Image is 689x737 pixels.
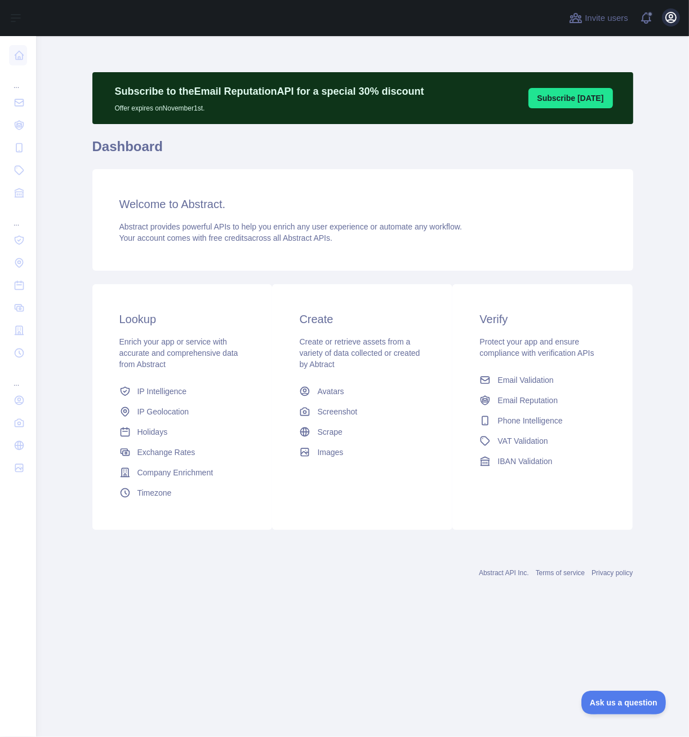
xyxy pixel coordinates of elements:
[317,386,344,397] span: Avatars
[497,374,553,386] span: Email Validation
[115,422,250,442] a: Holidays
[299,337,420,369] span: Create or retrieve assets from a variety of data collected or created by Abtract
[592,569,633,577] a: Privacy policy
[115,462,250,483] a: Company Enrichment
[115,83,424,99] p: Subscribe to the Email Reputation API for a special 30 % discount
[9,365,27,388] div: ...
[137,487,172,498] span: Timezone
[567,9,630,27] button: Invite users
[497,435,548,447] span: VAT Validation
[115,381,250,401] a: IP Intelligence
[581,691,666,714] iframe: Toggle Customer Support
[115,401,250,422] a: IP Geolocation
[115,483,250,503] a: Timezone
[119,222,463,231] span: Abstract provides powerful APIs to help you enrich any user experience or automate any workflow.
[119,233,332,242] span: Your account comes with across all Abstract APIs.
[475,411,610,431] a: Phone Intelligence
[475,451,610,471] a: IBAN Validation
[295,442,430,462] a: Images
[317,426,342,438] span: Scrape
[9,68,27,90] div: ...
[475,390,610,411] a: Email Reputation
[92,138,633,165] h1: Dashboard
[295,422,430,442] a: Scrape
[137,426,168,438] span: Holidays
[497,395,558,406] span: Email Reputation
[479,569,529,577] a: Abstract API Inc.
[137,447,195,458] span: Exchange Rates
[137,467,214,478] span: Company Enrichment
[536,569,585,577] a: Terms of service
[497,456,552,467] span: IBAN Validation
[585,12,628,25] span: Invite users
[295,381,430,401] a: Avatars
[9,205,27,228] div: ...
[479,311,606,327] h3: Verify
[119,196,606,212] h3: Welcome to Abstract.
[119,311,246,327] h3: Lookup
[115,442,250,462] a: Exchange Rates
[317,447,343,458] span: Images
[137,406,189,417] span: IP Geolocation
[119,337,238,369] span: Enrich your app or service with accurate and comprehensive data from Abstract
[209,233,248,242] span: free credits
[317,406,357,417] span: Screenshot
[115,99,424,113] p: Offer expires on November 1st.
[295,401,430,422] a: Screenshot
[475,370,610,390] a: Email Validation
[137,386,187,397] span: IP Intelligence
[479,337,594,358] span: Protect your app and ensure compliance with verification APIs
[497,415,562,426] span: Phone Intelligence
[528,88,613,108] button: Subscribe [DATE]
[475,431,610,451] a: VAT Validation
[299,311,425,327] h3: Create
